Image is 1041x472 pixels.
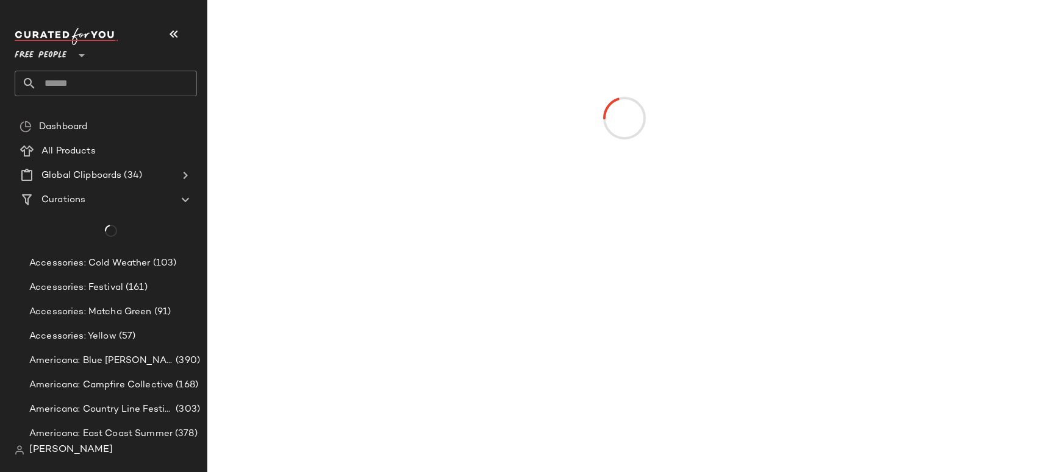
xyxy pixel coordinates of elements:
[29,256,151,270] span: Accessories: Cold Weather
[29,378,173,392] span: Americana: Campfire Collective
[151,256,177,270] span: (103)
[29,354,173,368] span: Americana: Blue [PERSON_NAME] Baby
[29,281,123,295] span: Accessories: Festival
[41,169,121,183] span: Global Clipboards
[152,305,171,319] span: (91)
[29,329,116,343] span: Accessories: Yellow
[41,144,96,158] span: All Products
[15,445,24,455] img: svg%3e
[20,121,32,133] img: svg%3e
[123,281,148,295] span: (161)
[116,329,136,343] span: (57)
[173,378,198,392] span: (168)
[29,443,113,457] span: [PERSON_NAME]
[29,427,173,441] span: Americana: East Coast Summer
[173,427,198,441] span: (378)
[15,41,67,63] span: Free People
[29,305,152,319] span: Accessories: Matcha Green
[15,28,118,45] img: cfy_white_logo.C9jOOHJF.svg
[173,403,200,417] span: (303)
[173,354,200,368] span: (390)
[41,193,85,207] span: Curations
[29,403,173,417] span: Americana: Country Line Festival
[39,120,87,134] span: Dashboard
[121,169,142,183] span: (34)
